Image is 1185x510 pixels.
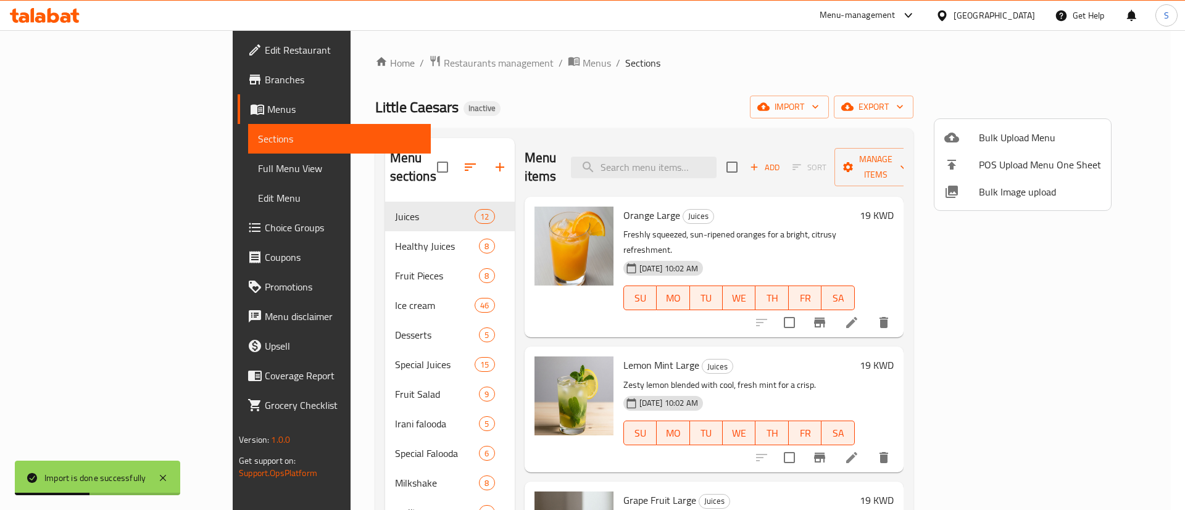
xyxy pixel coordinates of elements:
[934,151,1111,178] li: POS Upload Menu One Sheet
[979,157,1101,172] span: POS Upload Menu One Sheet
[979,130,1101,145] span: Bulk Upload Menu
[979,184,1101,199] span: Bulk Image upload
[934,124,1111,151] li: Upload bulk menu
[44,471,146,485] div: Import is done successfully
